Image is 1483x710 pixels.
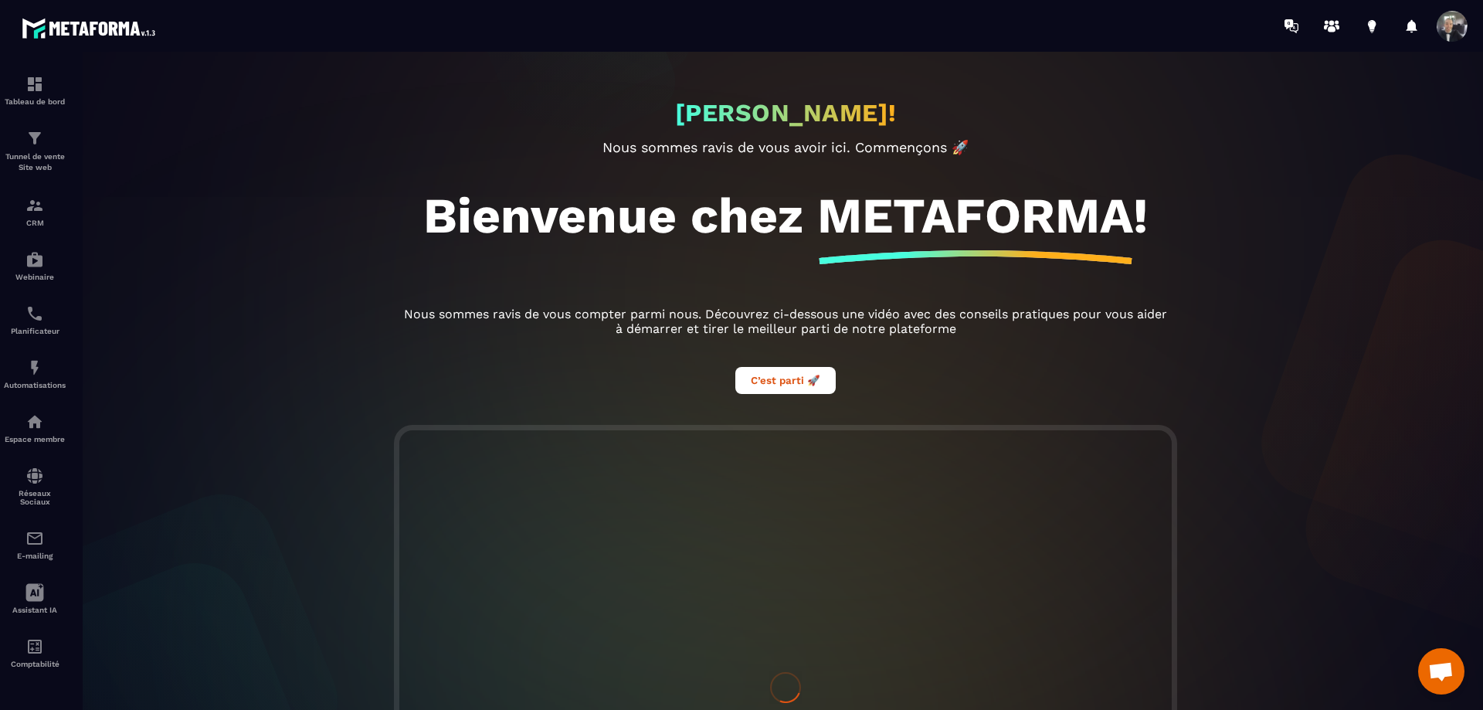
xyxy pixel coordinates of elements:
p: Tunnel de vente Site web [4,151,66,173]
a: schedulerschedulerPlanificateur [4,293,66,347]
a: Assistant IA [4,572,66,626]
p: E-mailing [4,552,66,560]
p: Assistant IA [4,606,66,614]
img: formation [25,75,44,93]
p: Nous sommes ravis de vous avoir ici. Commençons 🚀 [399,139,1172,155]
img: logo [22,14,161,42]
a: accountantaccountantComptabilité [4,626,66,680]
p: Tableau de bord [4,97,66,106]
button: C’est parti 🚀 [735,367,836,394]
a: automationsautomationsEspace membre [4,401,66,455]
img: social-network [25,467,44,485]
a: automationsautomationsAutomatisations [4,347,66,401]
a: formationformationTunnel de vente Site web [4,117,66,185]
p: Comptabilité [4,660,66,668]
p: Espace membre [4,435,66,443]
img: accountant [25,637,44,656]
h2: [PERSON_NAME]! [675,98,897,127]
img: automations [25,358,44,377]
a: emailemailE-mailing [4,518,66,572]
p: Planificateur [4,327,66,335]
a: formationformationCRM [4,185,66,239]
div: Ouvrir le chat [1418,648,1464,695]
img: email [25,529,44,548]
img: automations [25,413,44,431]
p: Automatisations [4,381,66,389]
a: social-networksocial-networkRéseaux Sociaux [4,455,66,518]
p: Nous sommes ravis de vous compter parmi nous. Découvrez ci-dessous une vidéo avec des conseils pr... [399,307,1172,336]
p: Réseaux Sociaux [4,489,66,506]
img: formation [25,129,44,148]
h1: Bienvenue chez METAFORMA! [423,186,1148,245]
a: formationformationTableau de bord [4,63,66,117]
p: CRM [4,219,66,227]
a: C’est parti 🚀 [735,372,836,387]
a: automationsautomationsWebinaire [4,239,66,293]
img: formation [25,196,44,215]
img: scheduler [25,304,44,323]
p: Webinaire [4,273,66,281]
img: automations [25,250,44,269]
